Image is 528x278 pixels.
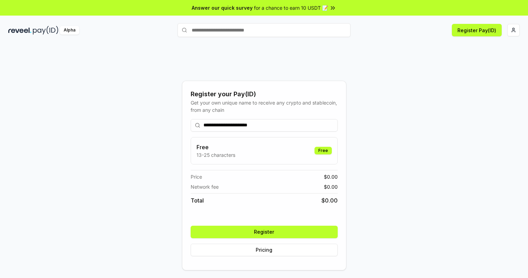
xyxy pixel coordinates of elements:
[191,226,338,238] button: Register
[191,183,219,190] span: Network fee
[324,183,338,190] span: $ 0.00
[191,99,338,114] div: Get your own unique name to receive any crypto and stablecoin, from any chain
[197,151,235,159] p: 13-25 characters
[191,244,338,256] button: Pricing
[8,26,31,35] img: reveel_dark
[191,196,204,205] span: Total
[60,26,79,35] div: Alpha
[191,173,202,180] span: Price
[315,147,332,154] div: Free
[197,143,235,151] h3: Free
[192,4,253,11] span: Answer our quick survey
[254,4,328,11] span: for a chance to earn 10 USDT 📝
[452,24,502,36] button: Register Pay(ID)
[324,173,338,180] span: $ 0.00
[321,196,338,205] span: $ 0.00
[191,89,338,99] div: Register your Pay(ID)
[33,26,58,35] img: pay_id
